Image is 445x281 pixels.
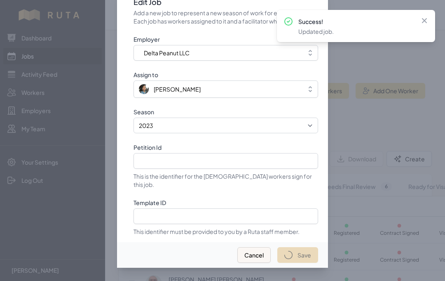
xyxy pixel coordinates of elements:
p: Add a new job to represent a new season of work for each employer. Each job has workers assigned ... [133,9,318,25]
label: Season [133,108,318,116]
p: This is the identifier for the [DEMOGRAPHIC_DATA] workers sign for this job. [133,172,318,189]
button: Save [277,247,318,263]
button: Cancel [237,247,271,263]
label: Petition Id [133,143,318,151]
button: Delta Peanut LLC [133,45,318,61]
span: [PERSON_NAME] [154,85,201,93]
p: This identifier must be provided to you by a Ruta staff member. [133,227,318,236]
p: Success! [298,17,414,26]
label: Assign to [133,71,318,79]
label: Employer [133,35,318,43]
p: Updated job. [298,27,414,35]
label: Template ID [133,198,318,207]
button: [PERSON_NAME] [133,80,318,98]
span: Delta Peanut LLC [144,49,190,57]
